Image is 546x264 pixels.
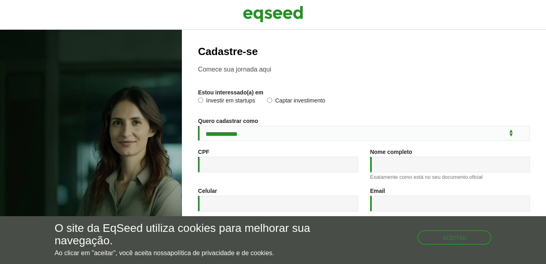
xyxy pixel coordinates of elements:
[418,230,491,245] button: Aceitar
[198,46,530,57] h2: Cadastre-se
[198,90,263,95] label: Estou interessado(a) em
[55,249,317,257] p: Ao clicar em "aceitar", você aceita nossa .
[198,98,255,106] label: Investir em startups
[171,250,273,256] a: política de privacidade e de cookies
[267,98,325,106] label: Captar investimento
[267,98,272,103] input: Captar investimento
[198,118,258,124] label: Quero cadastrar como
[370,188,385,194] label: Email
[198,149,209,155] label: CPF
[198,188,217,194] label: Celular
[198,98,203,103] input: Investir em startups
[55,222,317,247] h5: O site da EqSeed utiliza cookies para melhorar sua navegação.
[370,174,530,180] div: Exatamente como está no seu documento oficial
[243,4,303,24] img: EqSeed Logo
[370,149,412,155] label: Nome completo
[198,65,530,73] p: Comece sua jornada aqui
